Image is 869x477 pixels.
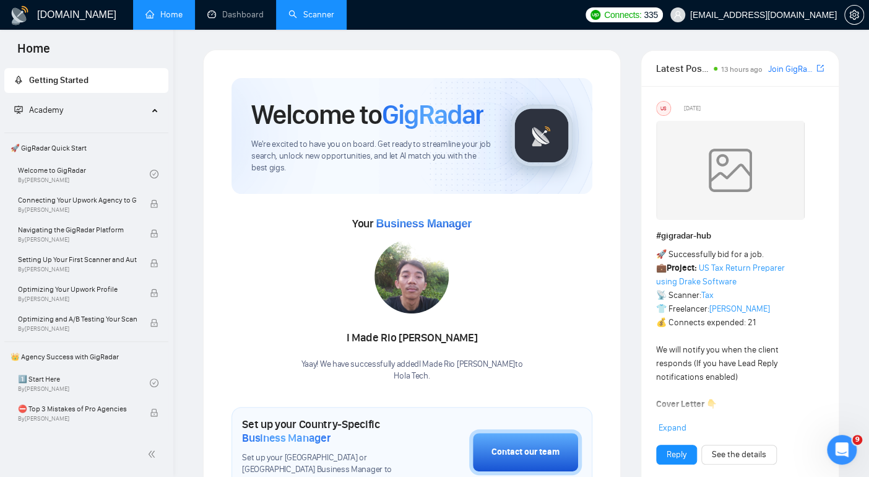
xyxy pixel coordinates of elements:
[352,217,472,230] span: Your
[207,9,264,20] a: dashboardDashboard
[18,224,137,236] span: Navigating the GigRadar Platform
[816,63,824,74] a: export
[673,11,682,19] span: user
[18,313,137,325] span: Optimizing and A/B Testing Your Scanner for Better Results
[150,379,158,387] span: check-circle
[288,9,334,20] a: searchScanner
[827,435,857,465] iframe: Intercom live chat
[844,10,864,20] a: setting
[656,399,717,409] strong: Cover Letter 👇
[150,199,158,208] span: lock
[469,429,582,475] button: Contact our team
[374,239,449,313] img: 1708936149670-WhatsApp%20Image%202024-02-15%20at%2017.56.12.jpeg
[150,289,158,297] span: lock
[659,422,686,433] span: Expand
[18,194,137,206] span: Connecting Your Upwork Agency to GigRadar
[18,415,137,422] span: By [PERSON_NAME]
[147,448,160,460] span: double-left
[712,448,766,462] a: See the details
[10,6,30,25] img: logo
[150,170,158,178] span: check-circle
[656,121,805,220] img: weqQh+iSagEgQAAAABJRU5ErkJggg==
[491,445,560,459] div: Contact our team
[701,290,714,300] a: Tax
[242,431,331,445] span: Business Manager
[18,283,137,295] span: Optimizing Your Upwork Profile
[6,136,167,160] span: 🚀 GigRadar Quick Start
[301,359,523,382] div: Yaay! We have successfully added I Made Rio [PERSON_NAME] to
[656,229,824,243] h1: # gigradar-hub
[590,10,600,20] img: upwork-logo.png
[816,63,824,73] span: export
[644,8,657,22] span: 335
[18,236,137,243] span: By [PERSON_NAME]
[511,105,573,167] img: gigradar-logo.png
[701,445,777,465] button: See the details
[18,206,137,214] span: By [PERSON_NAME]
[301,370,523,382] p: Hola Tech .
[684,103,701,114] span: [DATE]
[709,304,770,314] a: [PERSON_NAME]
[18,253,137,266] span: Setting Up Your First Scanner and Auto-Bidder
[29,75,89,85] span: Getting Started
[376,217,471,230] span: Business Manager
[604,8,641,22] span: Connects:
[845,10,863,20] span: setting
[150,318,158,327] span: lock
[667,263,697,273] strong: Project:
[667,448,686,462] a: Reply
[18,369,150,396] a: 1️⃣ Start HereBy[PERSON_NAME]
[18,266,137,273] span: By [PERSON_NAME]
[29,105,63,115] span: Academy
[251,98,483,131] h1: Welcome to
[14,105,23,114] span: fund-projection-screen
[14,76,23,84] span: rocket
[18,295,137,303] span: By [PERSON_NAME]
[150,408,158,417] span: lock
[656,61,710,76] span: Latest Posts from the GigRadar Community
[242,418,407,445] h1: Set up your Country-Specific
[6,344,167,369] span: 👑 Agency Success with GigRadar
[852,435,862,445] span: 9
[18,160,150,188] a: Welcome to GigRadarBy[PERSON_NAME]
[657,102,670,115] div: US
[150,259,158,268] span: lock
[251,139,491,174] span: We're excited to have you on board. Get ready to streamline your job search, unlock new opportuni...
[656,445,697,465] button: Reply
[18,403,137,415] span: ⛔ Top 3 Mistakes of Pro Agencies
[4,68,168,93] li: Getting Started
[150,229,158,238] span: lock
[145,9,183,20] a: homeHome
[844,5,864,25] button: setting
[768,63,814,76] a: Join GigRadar Slack Community
[382,98,483,131] span: GigRadar
[18,325,137,333] span: By [PERSON_NAME]
[14,105,63,115] span: Academy
[301,328,523,349] div: I Made Rio [PERSON_NAME]
[656,263,785,287] a: US Tax Return Preparer using Drake Software
[7,40,60,66] span: Home
[721,65,763,74] span: 13 hours ago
